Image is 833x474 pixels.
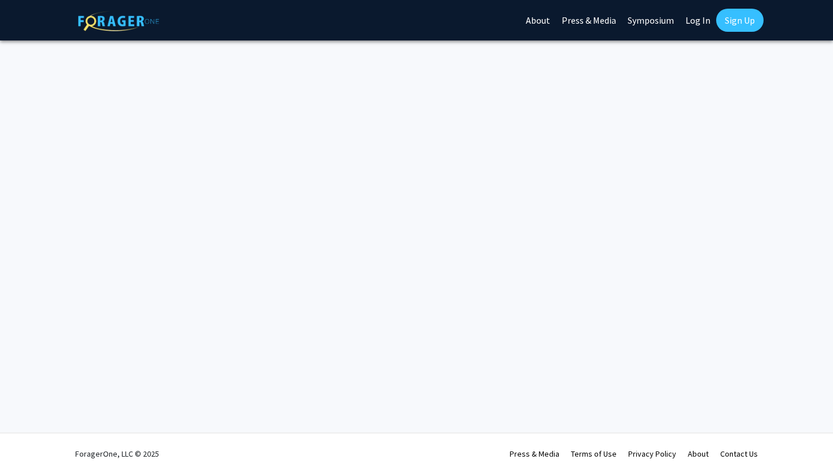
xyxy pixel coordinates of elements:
a: Privacy Policy [628,449,676,459]
a: About [688,449,709,459]
a: Contact Us [720,449,758,459]
a: Terms of Use [571,449,617,459]
img: ForagerOne Logo [78,11,159,31]
a: Press & Media [510,449,559,459]
div: ForagerOne, LLC © 2025 [75,434,159,474]
a: Sign Up [716,9,764,32]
